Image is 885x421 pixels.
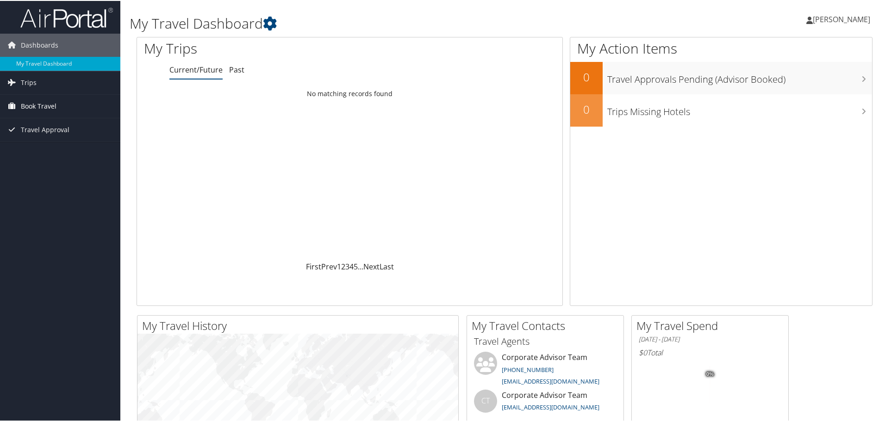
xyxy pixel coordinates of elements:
[474,334,617,347] h3: Travel Agents
[354,261,358,271] a: 5
[639,347,647,357] span: $0
[639,347,781,357] h6: Total
[639,334,781,343] h6: [DATE] - [DATE]
[21,33,58,56] span: Dashboards
[474,389,497,412] div: CT
[570,38,872,57] h1: My Action Items
[137,85,562,101] td: No matching records found
[706,371,714,376] tspan: 0%
[380,261,394,271] a: Last
[502,376,599,384] a: [EMAIL_ADDRESS][DOMAIN_NAME]
[607,100,872,117] h3: Trips Missing Hotels
[502,365,554,373] a: [PHONE_NUMBER]
[229,64,244,74] a: Past
[570,68,603,84] h2: 0
[358,261,363,271] span: …
[21,70,37,93] span: Trips
[472,317,623,333] h2: My Travel Contacts
[363,261,380,271] a: Next
[806,5,879,32] a: [PERSON_NAME]
[570,93,872,126] a: 0Trips Missing Hotels
[21,94,56,117] span: Book Travel
[130,13,629,32] h1: My Travel Dashboard
[570,101,603,116] h2: 0
[337,261,341,271] a: 1
[469,389,621,419] li: Corporate Advisor Team
[169,64,223,74] a: Current/Future
[345,261,349,271] a: 3
[306,261,321,271] a: First
[321,261,337,271] a: Prev
[636,317,788,333] h2: My Travel Spend
[502,402,599,410] a: [EMAIL_ADDRESS][DOMAIN_NAME]
[570,61,872,93] a: 0Travel Approvals Pending (Advisor Booked)
[349,261,354,271] a: 4
[142,317,458,333] h2: My Travel History
[607,67,872,85] h3: Travel Approvals Pending (Advisor Booked)
[20,6,113,28] img: airportal-logo.png
[341,261,345,271] a: 2
[21,117,69,140] span: Travel Approval
[469,351,621,389] li: Corporate Advisor Team
[144,38,378,57] h1: My Trips
[813,13,870,24] span: [PERSON_NAME]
